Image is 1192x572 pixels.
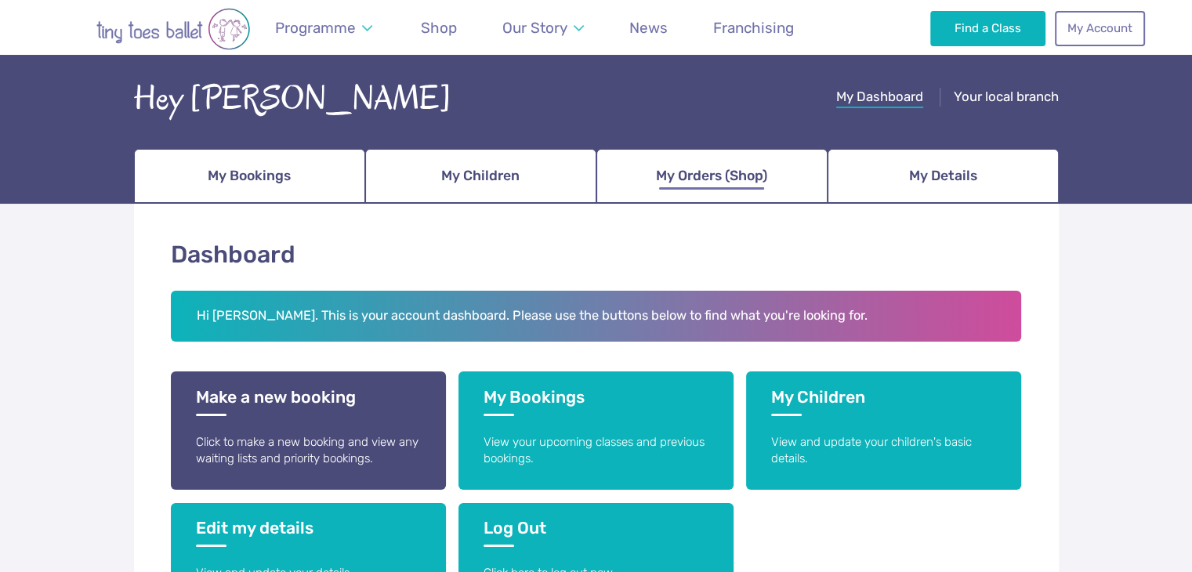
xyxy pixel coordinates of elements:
[629,19,668,37] span: News
[930,11,1045,45] a: Find a Class
[208,162,291,190] span: My Bookings
[134,149,365,204] a: My Bookings
[746,371,1021,490] a: My Children View and update your children's basic details.
[365,149,596,204] a: My Children
[771,387,996,416] h3: My Children
[458,371,734,490] a: My Bookings View your upcoming classes and previous bookings.
[1055,11,1144,45] a: My Account
[828,149,1059,204] a: My Details
[171,238,1022,272] h1: Dashboard
[495,9,591,46] a: Our Story
[771,434,996,468] p: View and update your children's basic details.
[656,162,767,190] span: My Orders (Shop)
[268,9,380,46] a: Programme
[706,9,802,46] a: Franchising
[421,19,457,37] span: Shop
[275,19,356,37] span: Programme
[196,387,421,416] h3: Make a new booking
[484,434,708,468] p: View your upcoming classes and previous bookings.
[171,291,1022,342] h2: Hi [PERSON_NAME]. This is your account dashboard. Please use the buttons below to find what you'r...
[622,9,676,46] a: News
[484,518,708,547] h3: Log Out
[954,89,1059,108] a: Your local branch
[596,149,828,204] a: My Orders (Shop)
[196,518,421,547] h3: Edit my details
[484,387,708,416] h3: My Bookings
[171,371,446,490] a: Make a new booking Click to make a new booking and view any waiting lists and priority bookings.
[441,162,520,190] span: My Children
[502,19,567,37] span: Our Story
[713,19,794,37] span: Franchising
[196,434,421,468] p: Click to make a new booking and view any waiting lists and priority bookings.
[954,89,1059,104] span: Your local branch
[414,9,465,46] a: Shop
[909,162,977,190] span: My Details
[134,74,451,123] div: Hey [PERSON_NAME]
[48,8,299,50] img: tiny toes ballet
